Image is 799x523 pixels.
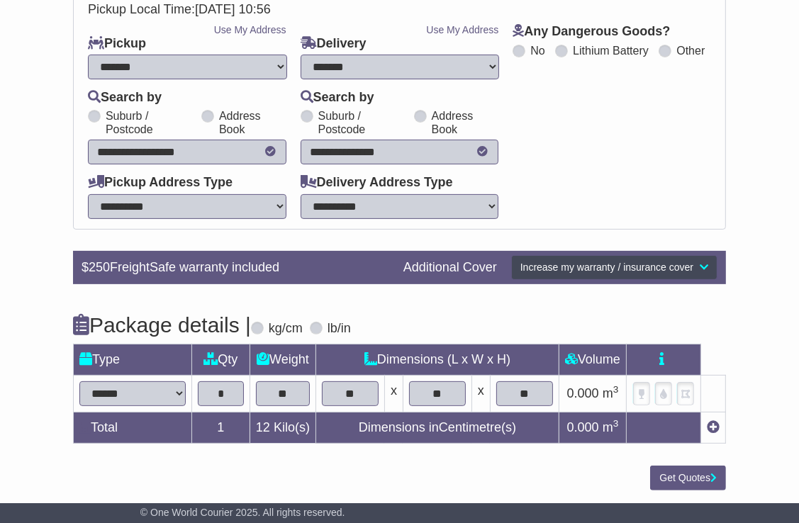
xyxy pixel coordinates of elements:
a: Add new item [707,420,720,434]
div: Additional Cover [396,260,504,276]
td: 1 [191,412,250,444]
td: Dimensions (L x W x H) [315,344,559,376]
label: No [530,44,544,57]
a: Use My Address [426,24,498,35]
label: Search by [88,90,162,106]
label: Address Book [432,109,499,136]
td: Volume [559,344,626,376]
button: Increase my warranty / insurance cover [511,255,717,280]
sup: 3 [613,418,619,429]
span: m [603,386,619,400]
label: Address Book [219,109,286,136]
td: Kilo(s) [250,412,315,444]
div: Pickup Local Time: [81,2,718,18]
td: Dimensions in Centimetre(s) [315,412,559,444]
label: Any Dangerous Goods? [513,24,670,40]
span: © One World Courier 2025. All rights reserved. [140,507,345,518]
td: x [471,376,490,412]
td: Weight [250,344,315,376]
td: Qty [191,344,250,376]
h4: Package details | [73,313,251,337]
span: 12 [256,420,270,434]
a: Use My Address [214,24,286,35]
label: Other [676,44,705,57]
span: 0.000 [567,420,599,434]
div: $ FreightSafe warranty included [74,260,396,276]
td: Type [73,344,191,376]
span: Increase my warranty / insurance cover [520,261,693,273]
label: Suburb / Postcode [106,109,194,136]
label: Search by [301,90,374,106]
span: 250 [89,260,110,274]
label: Delivery [301,36,367,52]
label: Delivery Address Type [301,175,453,191]
label: kg/cm [269,321,303,337]
label: Lithium Battery [573,44,649,57]
label: Pickup Address Type [88,175,233,191]
label: lb/in [328,321,351,337]
label: Suburb / Postcode [318,109,407,136]
span: [DATE] 10:56 [195,2,271,16]
label: Pickup [88,36,146,52]
span: m [603,420,619,434]
td: x [384,376,403,412]
span: 0.000 [567,386,599,400]
sup: 3 [613,384,619,395]
button: Get Quotes [650,466,726,490]
td: Total [73,412,191,444]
